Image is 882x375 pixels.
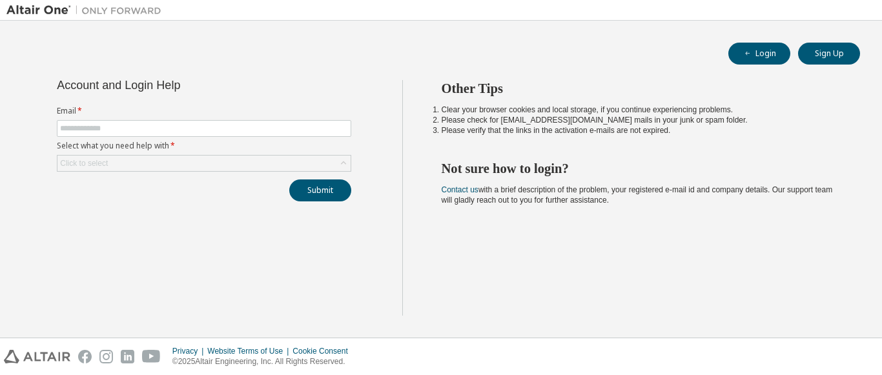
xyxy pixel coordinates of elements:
[172,356,356,367] p: © 2025 Altair Engineering, Inc. All Rights Reserved.
[57,106,351,116] label: Email
[121,350,134,363] img: linkedin.svg
[142,350,161,363] img: youtube.svg
[728,43,790,65] button: Login
[442,80,837,97] h2: Other Tips
[442,185,478,194] a: Contact us
[442,125,837,136] li: Please verify that the links in the activation e-mails are not expired.
[6,4,168,17] img: Altair One
[442,160,837,177] h2: Not sure how to login?
[172,346,207,356] div: Privacy
[57,141,351,151] label: Select what you need help with
[442,105,837,115] li: Clear your browser cookies and local storage, if you continue experiencing problems.
[289,179,351,201] button: Submit
[798,43,860,65] button: Sign Up
[60,158,108,168] div: Click to select
[57,156,351,171] div: Click to select
[4,350,70,363] img: altair_logo.svg
[99,350,113,363] img: instagram.svg
[442,115,837,125] li: Please check for [EMAIL_ADDRESS][DOMAIN_NAME] mails in your junk or spam folder.
[57,80,292,90] div: Account and Login Help
[78,350,92,363] img: facebook.svg
[207,346,292,356] div: Website Terms of Use
[292,346,355,356] div: Cookie Consent
[442,185,833,205] span: with a brief description of the problem, your registered e-mail id and company details. Our suppo...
